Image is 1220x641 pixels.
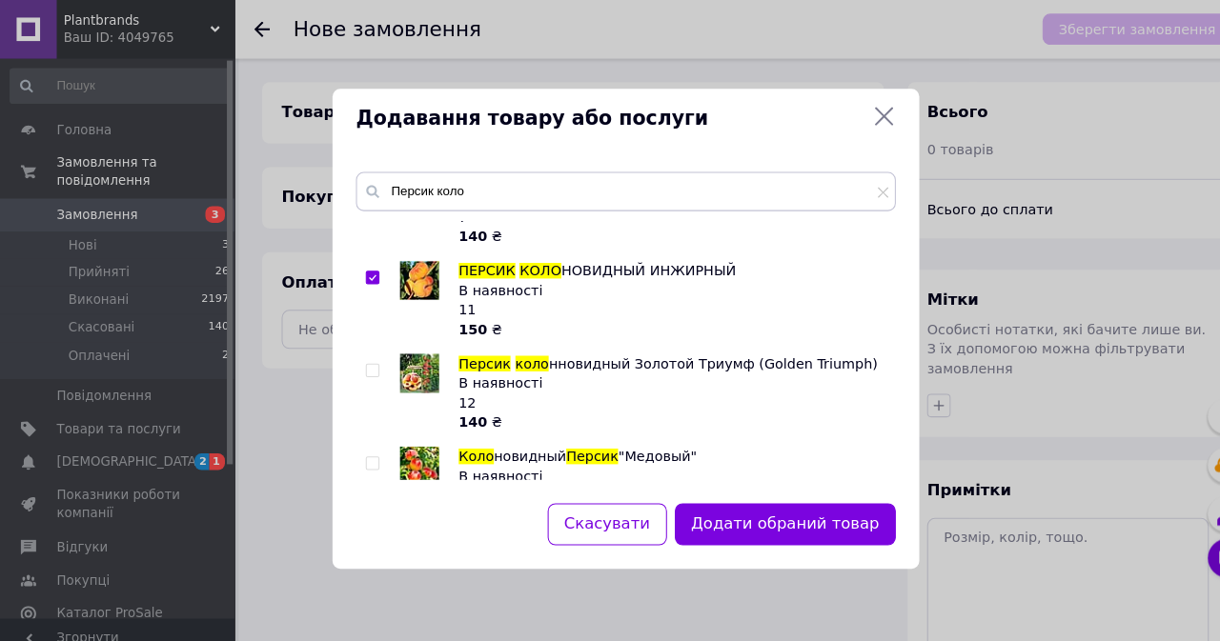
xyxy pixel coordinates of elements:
[481,437,552,452] span: новидный
[447,404,475,419] b: 140
[658,491,873,531] button: Додати обраний товар
[447,385,464,400] span: 12
[535,347,855,362] span: нновидный Золотой Триумф (Golden Triumph)
[447,402,863,421] div: ₴
[447,223,475,238] b: 140
[447,256,502,271] span: ПЕРСИК
[447,364,863,383] div: В наявності
[447,437,481,452] span: Коло
[447,311,863,331] div: ₴
[447,294,464,310] span: 11
[447,454,863,473] div: В наявності
[506,256,547,271] span: КОЛО
[347,102,843,130] span: Додавання товару або послуги
[390,345,428,383] img: Персик колонновидный Золотой Триумф (Golden Triumph)
[602,437,679,452] span: "Медовый"
[447,204,456,219] span: 7
[347,168,873,206] input: Пошук за товарами та послугами
[447,313,475,329] b: 150
[552,437,602,452] span: Персик
[390,254,428,292] img: ПЕРСИК КОЛОНОВИДНЫЙ ИНЖИРНЫЙ
[447,221,863,240] div: ₴
[534,491,650,531] button: Скасувати
[447,273,863,292] div: В наявності
[547,256,718,271] span: НОВИДНЫЙ ИНЖИРНЫЙ
[447,347,498,362] span: Персик
[502,347,536,362] span: коло
[390,435,428,473] img: Колоновидный Персик "Медовый"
